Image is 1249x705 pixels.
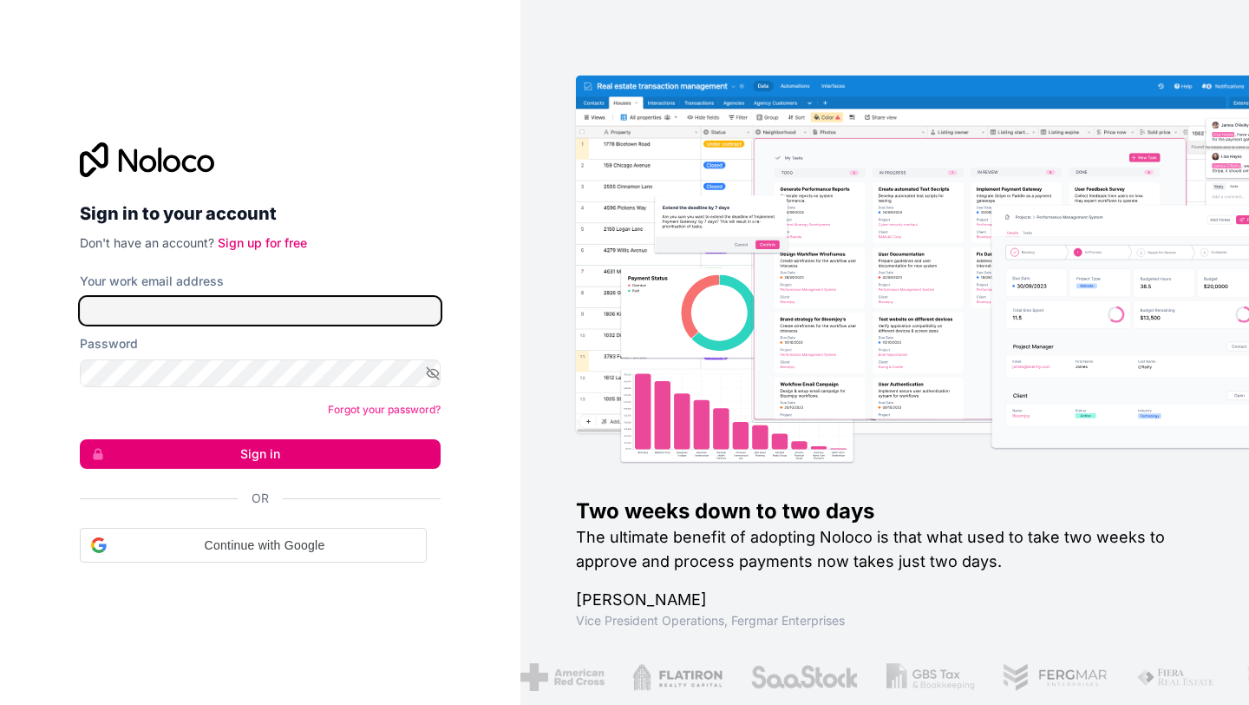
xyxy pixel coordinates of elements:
[218,235,307,250] a: Sign up for free
[541,663,631,691] img: /assets/flatiron-C8eUkumj.png
[1044,663,1126,691] img: /assets/fiera-fwj2N5v4.png
[576,588,1193,612] h1: [PERSON_NAME]
[252,490,269,507] span: Or
[80,335,138,352] label: Password
[911,663,1017,691] img: /assets/fergmar-CudnrXN5.png
[576,497,1193,525] h1: Two weeks down to two days
[1154,663,1247,691] img: /assets/phoenix-BREaitsQ.png
[80,273,224,290] label: Your work email address
[80,198,441,229] h2: Sign in to your account
[795,663,884,691] img: /assets/gbstax-C-GtDUiK.png
[80,297,441,325] input: Email address
[114,537,415,555] span: Continue with Google
[576,612,1193,629] h1: Vice President Operations , Fergmar Enterprises
[80,528,427,563] div: Continue with Google
[658,663,768,691] img: /assets/saastock-C6Zbiodz.png
[80,439,441,469] button: Sign in
[576,525,1193,574] h2: The ultimate benefit of adopting Noloco is that what used to take two weeks to approve and proces...
[328,403,441,416] a: Forgot your password?
[80,359,441,387] input: Password
[80,235,214,250] span: Don't have an account?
